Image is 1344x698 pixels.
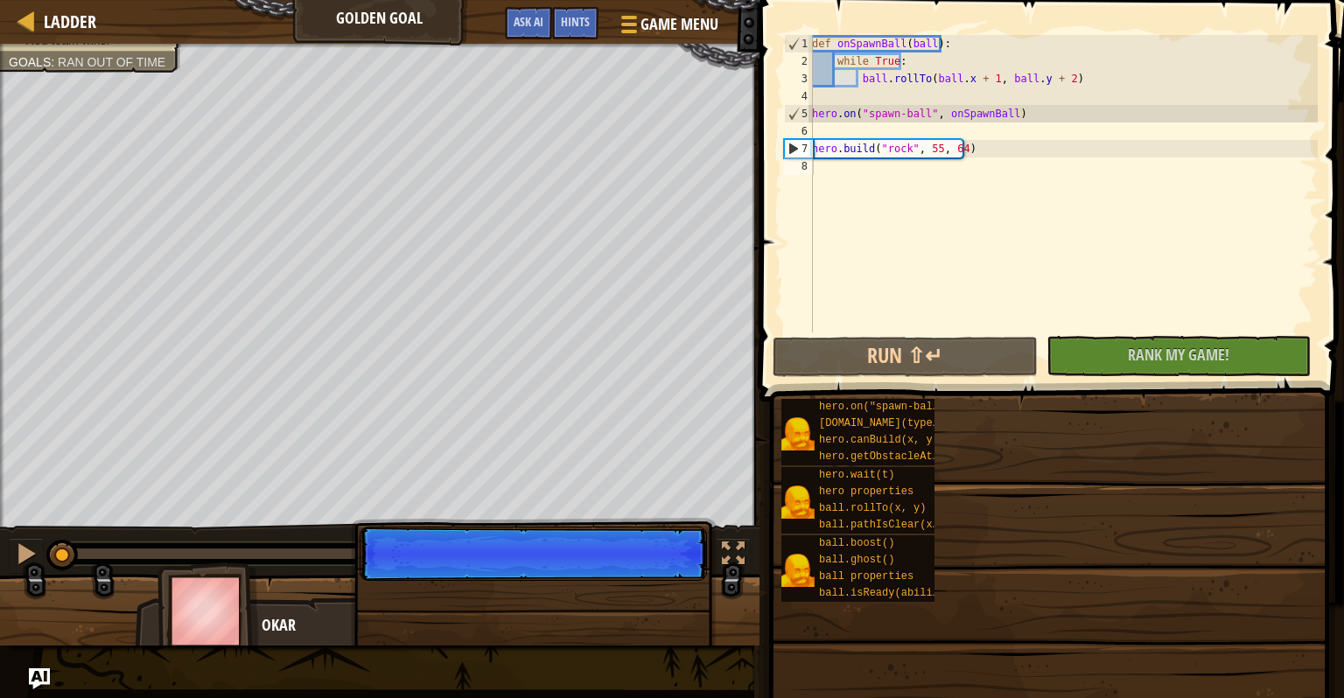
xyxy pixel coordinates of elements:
div: 1 [785,35,813,52]
a: Ladder [35,10,96,33]
span: [DOMAIN_NAME](type, x, y) [819,417,976,429]
span: ball.pathIsClear(x, y) [819,519,957,531]
span: hero properties [819,485,913,498]
div: 5 [785,105,813,122]
span: : [51,55,58,69]
button: Ask AI [29,668,50,689]
div: 8 [784,157,813,175]
div: 3 [784,70,813,87]
span: Rank My Game! [1128,344,1229,366]
span: Ladder [44,10,96,33]
button: Ask AI [505,7,552,39]
button: Game Menu [607,7,729,48]
span: Hints [561,13,590,30]
div: 6 [784,122,813,140]
span: ball.boost() [819,537,894,549]
button: Ctrl + P: Pause [9,538,44,574]
span: Ask AI [514,13,543,30]
button: Rank My Game! [1046,336,1311,376]
button: Run ⇧↵ [773,337,1037,377]
img: portrait.png [781,417,815,450]
span: ball.rollTo(x, y) [819,502,926,514]
span: Game Menu [640,13,718,36]
span: ball properties [819,570,913,583]
span: hero.canBuild(x, y) [819,434,939,446]
div: 4 [784,87,813,105]
span: Ran out of time [58,55,165,69]
span: Goals [9,55,51,69]
span: ball.isReady(ability) [819,587,951,599]
span: hero.getObstacleAt(x, y) [819,450,970,463]
div: Okar [262,614,607,637]
span: ball.ghost() [819,554,894,566]
span: hero.on("spawn-ball", f) [819,401,970,413]
img: portrait.png [781,554,815,587]
button: Toggle fullscreen [716,538,751,574]
img: portrait.png [781,485,815,519]
span: hero.wait(t) [819,469,894,481]
div: 2 [784,52,813,70]
div: 7 [785,140,813,157]
img: thang_avatar_frame.png [157,562,259,660]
